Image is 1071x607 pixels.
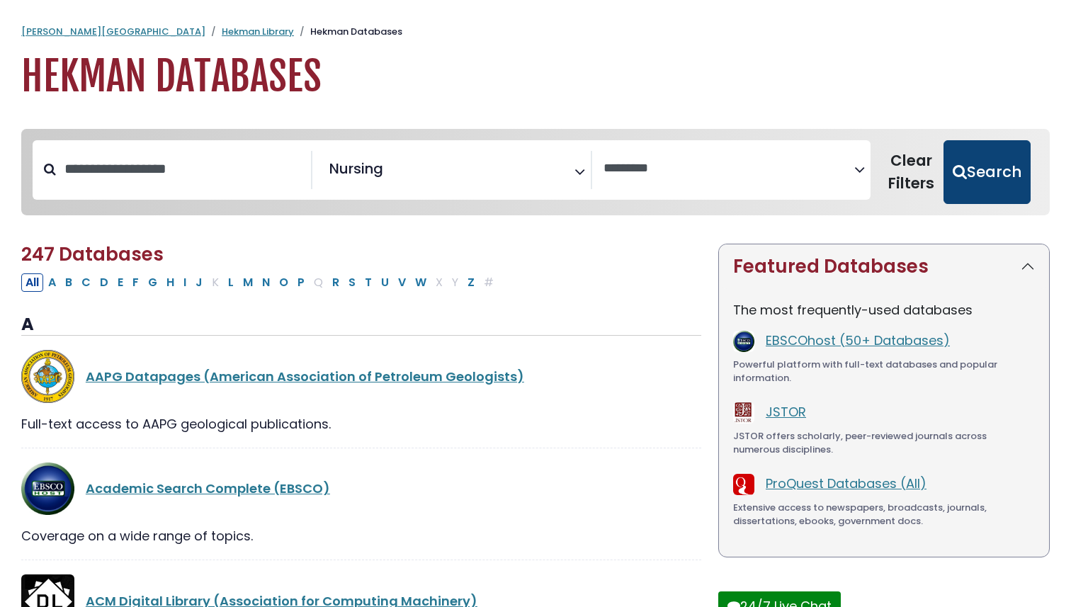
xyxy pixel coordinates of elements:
div: Extensive access to newspapers, broadcasts, journals, dissertations, ebooks, government docs. [733,501,1035,528]
button: Filter Results I [179,273,191,292]
button: Filter Results Z [463,273,479,292]
button: Filter Results M [239,273,257,292]
button: Filter Results G [144,273,161,292]
a: JSTOR [766,403,806,421]
button: Filter Results T [361,273,376,292]
span: Nursing [329,158,383,179]
button: Filter Results H [162,273,178,292]
button: Filter Results U [377,273,393,292]
button: Filter Results C [77,273,95,292]
textarea: Search [386,166,396,181]
button: Featured Databases [719,244,1049,289]
li: Nursing [324,158,383,179]
nav: breadcrumb [21,25,1050,39]
button: Filter Results D [96,273,113,292]
button: Filter Results B [61,273,76,292]
button: Filter Results O [275,273,293,292]
button: Filter Results A [44,273,60,292]
button: Filter Results W [411,273,431,292]
button: Filter Results S [344,273,360,292]
button: Submit for Search Results [943,140,1031,204]
button: All [21,273,43,292]
h1: Hekman Databases [21,53,1050,101]
button: Filter Results P [293,273,309,292]
button: Filter Results R [328,273,344,292]
li: Hekman Databases [294,25,402,39]
a: ProQuest Databases (All) [766,475,926,492]
a: Academic Search Complete (EBSCO) [86,480,330,497]
nav: Search filters [21,129,1050,215]
p: The most frequently-used databases [733,300,1035,319]
textarea: Search [603,161,854,176]
div: Coverage on a wide range of topics. [21,526,701,545]
button: Filter Results V [394,273,410,292]
button: Filter Results L [224,273,238,292]
a: Hekman Library [222,25,294,38]
div: JSTOR offers scholarly, peer-reviewed journals across numerous disciplines. [733,429,1035,457]
input: Search database by title or keyword [56,157,311,181]
a: AAPG Datapages (American Association of Petroleum Geologists) [86,368,524,385]
a: EBSCOhost (50+ Databases) [766,331,950,349]
h3: A [21,314,701,336]
button: Filter Results F [128,273,143,292]
span: 247 Databases [21,242,164,267]
button: Filter Results E [113,273,127,292]
button: Clear Filters [879,140,943,204]
div: Full-text access to AAPG geological publications. [21,414,701,433]
div: Alpha-list to filter by first letter of database name [21,273,499,290]
button: Filter Results J [191,273,207,292]
div: Powerful platform with full-text databases and popular information. [733,358,1035,385]
button: Filter Results N [258,273,274,292]
a: [PERSON_NAME][GEOGRAPHIC_DATA] [21,25,205,38]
